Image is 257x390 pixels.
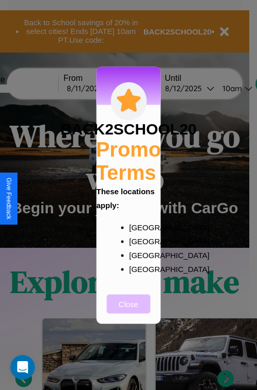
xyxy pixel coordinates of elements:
[96,138,161,184] h2: Promo Terms
[129,220,149,234] p: [GEOGRAPHIC_DATA]
[107,294,151,313] button: Close
[60,120,196,138] h3: BACK2SCHOOL20
[5,178,12,219] div: Give Feedback
[129,248,149,262] p: [GEOGRAPHIC_DATA]
[97,186,155,209] b: These locations apply:
[10,355,35,380] iframe: Intercom live chat
[129,262,149,276] p: [GEOGRAPHIC_DATA]
[129,234,149,248] p: [GEOGRAPHIC_DATA]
